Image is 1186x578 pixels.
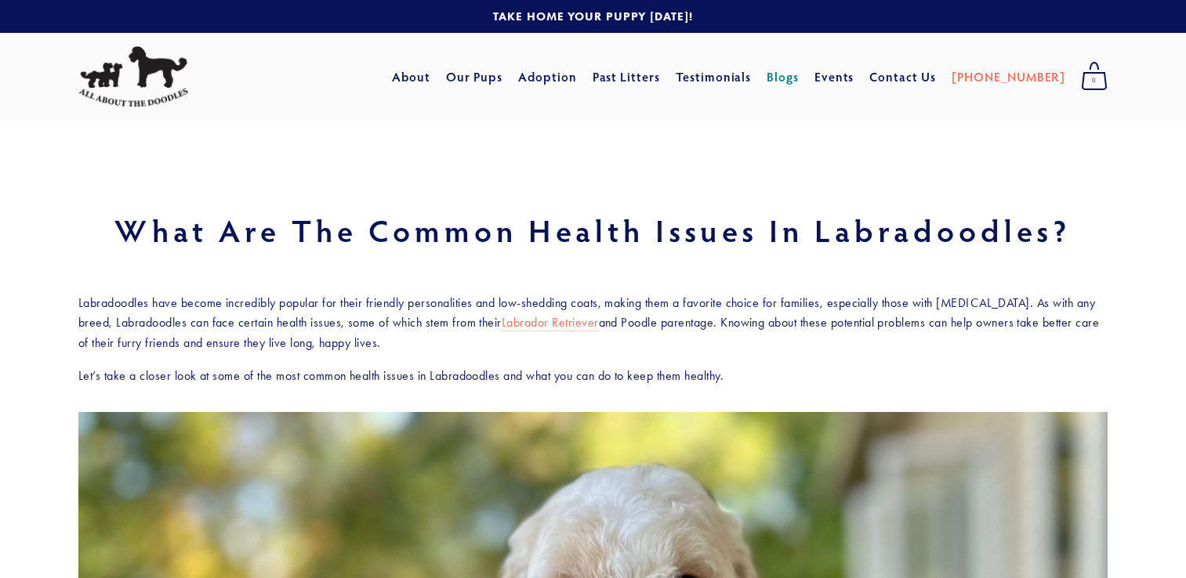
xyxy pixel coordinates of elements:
[78,366,1108,386] p: Let’s take a closer look at some of the most common health issues in Labradoodles and what you ca...
[869,63,936,91] a: Contact Us
[502,315,599,331] a: Labrador Retriever
[1081,70,1108,91] span: 0
[78,215,1108,246] h1: What Are the Common Health Issues in Labradoodles?
[78,293,1108,353] p: Labradoodles have become incredibly popular for their friendly personalities and low-shedding coa...
[676,63,752,91] a: Testimonials
[78,46,188,107] img: All About The Doodles
[518,63,577,91] a: Adoption
[392,63,430,91] a: About
[593,68,661,85] a: Past Litters
[1073,57,1115,96] a: 0 items in cart
[814,63,854,91] a: Events
[952,63,1065,91] a: [PHONE_NUMBER]
[446,63,503,91] a: Our Pups
[767,63,799,91] a: Blogs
